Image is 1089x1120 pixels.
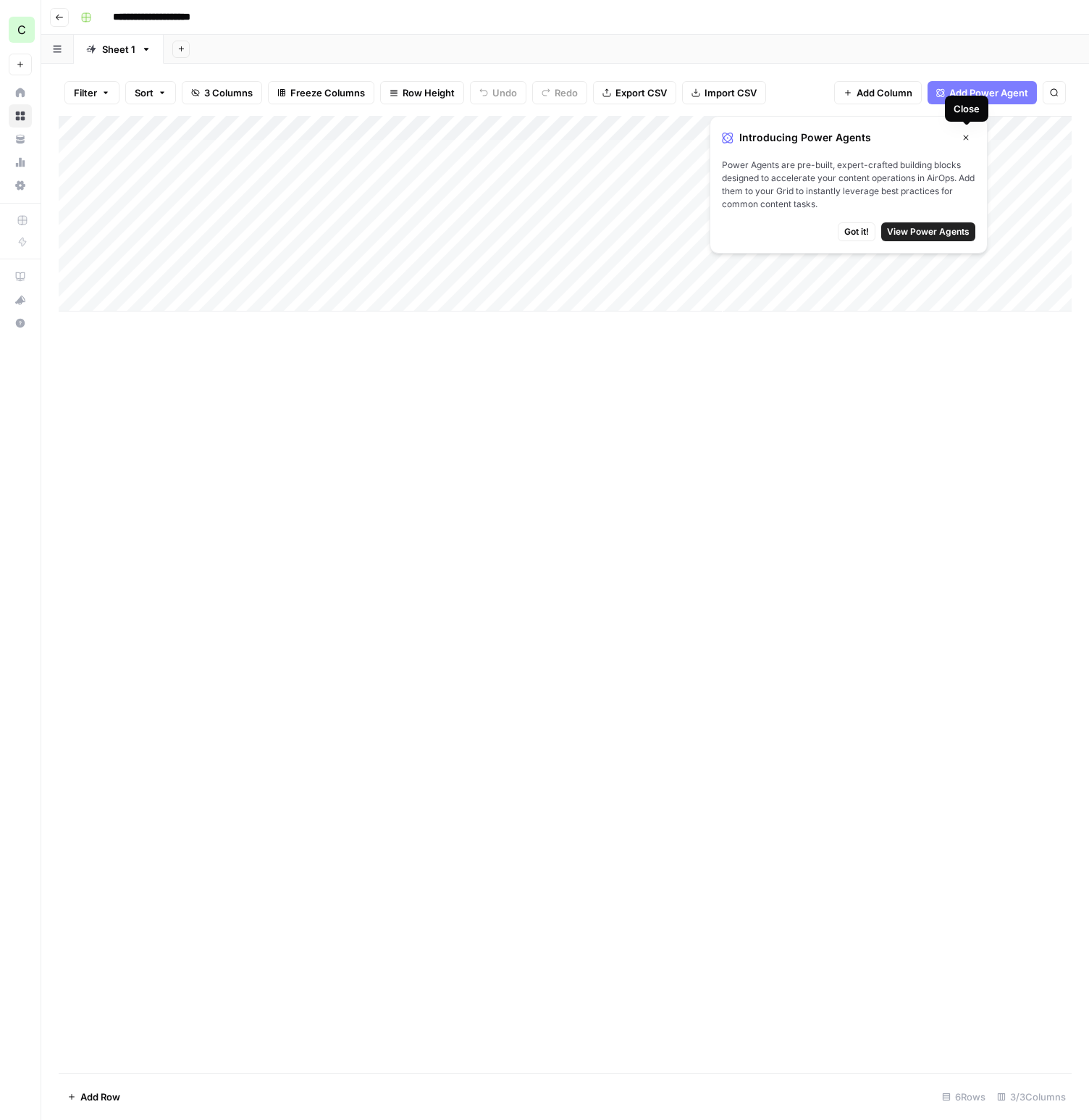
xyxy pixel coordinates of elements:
span: Filter [74,85,97,100]
a: Your Data [9,128,32,151]
a: AirOps Academy [9,265,32,288]
span: Got it! [844,225,869,238]
span: Import CSV [705,85,757,100]
button: Workspace: Chris's Workspace [9,12,32,48]
div: 6 Rows [936,1085,991,1108]
div: Sheet 1 [102,42,135,57]
span: Row Height [403,85,455,100]
button: Add Power Agent [928,81,1037,104]
button: 3 Columns [182,81,262,104]
span: Power Agents are pre-built, expert-crafted building blocks designed to accelerate your content op... [722,159,975,211]
a: Home [9,81,32,104]
button: View Power Agents [881,222,975,241]
a: Sheet 1 [74,35,164,64]
button: Add Row [59,1085,129,1108]
button: Redo [532,81,587,104]
span: Freeze Columns [290,85,365,100]
a: Usage [9,151,32,174]
button: What's new? [9,288,32,312]
div: What's new? [9,289,31,311]
span: C [17,21,26,38]
button: Import CSV [682,81,766,104]
span: View Power Agents [887,225,970,238]
div: Introducing Power Agents [722,128,975,147]
span: Sort [135,85,154,100]
span: Add Column [857,85,912,100]
div: Close [954,101,980,116]
div: 3/3 Columns [991,1085,1072,1108]
span: Redo [555,85,578,100]
button: Filter [64,81,119,104]
button: Undo [470,81,526,104]
button: Freeze Columns [268,81,374,104]
button: Export CSV [593,81,676,104]
a: Browse [9,104,32,128]
button: Add Column [834,81,922,104]
span: Add Power Agent [949,85,1028,100]
button: Got it! [838,222,875,241]
span: Export CSV [615,85,667,100]
span: 3 Columns [204,85,253,100]
span: Add Row [80,1090,120,1104]
a: Settings [9,174,32,197]
button: Row Height [380,81,464,104]
span: Undo [492,85,517,100]
button: Help + Support [9,312,32,335]
button: Sort [125,81,176,104]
